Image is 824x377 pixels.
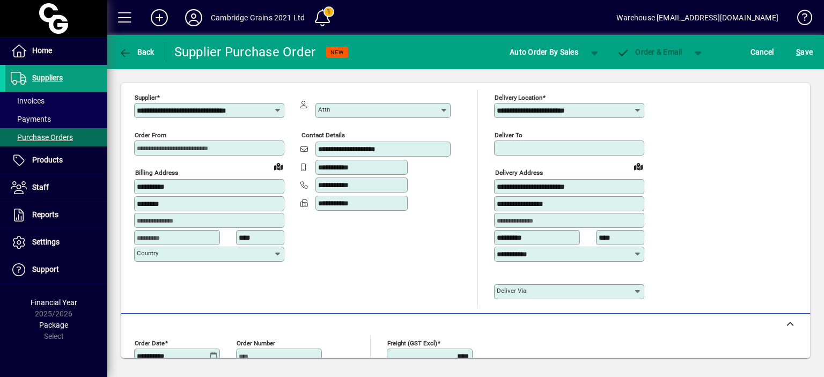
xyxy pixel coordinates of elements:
[495,131,523,139] mat-label: Deliver To
[135,94,157,101] mat-label: Supplier
[176,8,211,27] button: Profile
[135,131,166,139] mat-label: Order from
[211,9,305,26] div: Cambridge Grains 2021 Ltd
[11,115,51,123] span: Payments
[119,48,154,56] span: Back
[630,158,647,175] a: View on map
[616,9,778,26] div: Warehouse [EMAIL_ADDRESS][DOMAIN_NAME]
[796,43,813,61] span: ave
[270,158,287,175] a: View on map
[32,156,63,164] span: Products
[135,339,165,346] mat-label: Order date
[5,256,107,283] a: Support
[116,42,157,62] button: Back
[237,339,275,346] mat-label: Order number
[497,287,526,294] mat-label: Deliver via
[174,43,316,61] div: Supplier Purchase Order
[748,42,777,62] button: Cancel
[495,94,542,101] mat-label: Delivery Location
[5,38,107,64] a: Home
[32,265,59,273] span: Support
[617,48,682,56] span: Order & Email
[5,174,107,201] a: Staff
[751,43,774,61] span: Cancel
[137,249,158,257] mat-label: Country
[31,298,77,307] span: Financial Year
[504,42,584,62] button: Auto Order By Sales
[5,110,107,128] a: Payments
[32,46,52,55] span: Home
[142,8,176,27] button: Add
[11,133,73,142] span: Purchase Orders
[796,48,800,56] span: S
[11,97,45,105] span: Invoices
[32,73,63,82] span: Suppliers
[387,339,437,346] mat-label: Freight (GST excl)
[32,210,58,219] span: Reports
[32,238,60,246] span: Settings
[330,49,344,56] span: NEW
[5,147,107,174] a: Products
[318,106,330,113] mat-label: Attn
[793,42,815,62] button: Save
[5,229,107,256] a: Settings
[5,128,107,146] a: Purchase Orders
[789,2,811,37] a: Knowledge Base
[107,42,166,62] app-page-header-button: Back
[612,42,688,62] button: Order & Email
[39,321,68,329] span: Package
[510,43,578,61] span: Auto Order By Sales
[5,202,107,228] a: Reports
[32,183,49,191] span: Staff
[5,92,107,110] a: Invoices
